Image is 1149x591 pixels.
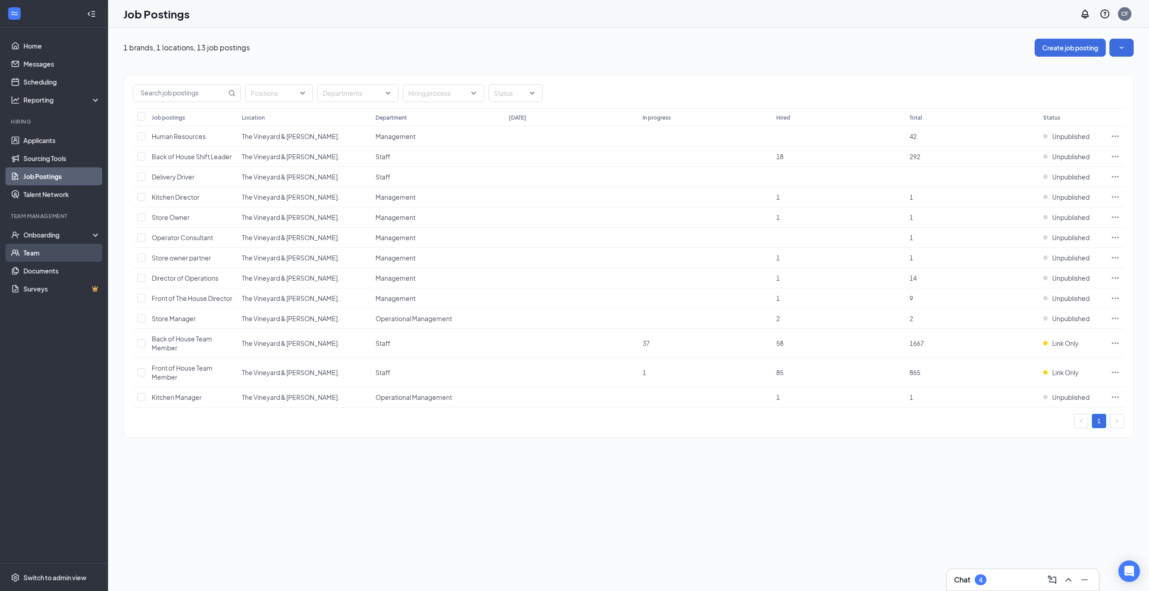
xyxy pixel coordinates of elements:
[1111,339,1120,348] svg: Ellipses
[1061,573,1076,587] button: ChevronUp
[979,576,982,584] div: 4
[237,147,371,167] td: The Vineyard & Clinton Keith Rd.
[1109,39,1134,57] button: SmallChevronDown
[237,268,371,288] td: The Vineyard & Clinton Keith Rd.
[1111,233,1120,242] svg: Ellipses
[123,6,190,22] h1: Job Postings
[909,152,920,161] span: 292
[776,152,783,161] span: 18
[1092,414,1106,428] a: 1
[905,108,1039,126] th: Total
[242,173,339,181] span: The Vineyard & [PERSON_NAME].
[242,368,339,376] span: The Vineyard & [PERSON_NAME].
[152,132,206,140] span: Human Resources
[1079,574,1090,585] svg: Minimize
[772,108,905,126] th: Hired
[1111,132,1120,141] svg: Ellipses
[375,114,407,121] div: Department
[909,368,920,376] span: 865
[1052,393,1090,402] span: Unpublished
[1121,10,1128,18] div: CF
[242,132,339,140] span: The Vineyard & [PERSON_NAME].
[776,393,780,401] span: 1
[371,358,505,387] td: Staff
[776,368,783,376] span: 85
[237,207,371,228] td: The Vineyard & Clinton Keith Rd.
[371,126,505,147] td: Management
[371,309,505,329] td: Operational Management
[152,314,196,322] span: Store Manager
[1110,414,1124,428] button: right
[1074,414,1088,428] button: left
[237,228,371,248] td: The Vineyard & Clinton Keith Rd.
[1052,132,1090,141] span: Unpublished
[1052,213,1090,222] span: Unpublished
[1052,253,1090,262] span: Unpublished
[87,9,96,18] svg: Collapse
[152,254,211,262] span: Store owner partner
[152,114,185,121] div: Job postings
[1111,213,1120,222] svg: Ellipses
[776,254,780,262] span: 1
[152,335,212,352] span: Back of House Team Member
[1092,414,1106,428] li: 1
[1052,193,1090,201] span: Unpublished
[242,294,339,302] span: The Vineyard & [PERSON_NAME].
[242,274,339,282] span: The Vineyard & [PERSON_NAME].
[237,167,371,187] td: The Vineyard & Clinton Keith Rd.
[1114,418,1120,424] span: right
[909,339,924,347] span: 1667
[1111,368,1120,377] svg: Ellipses
[242,254,339,262] span: The Vineyard & [PERSON_NAME].
[23,280,100,298] a: SurveysCrown
[1052,233,1090,242] span: Unpublished
[371,329,505,358] td: Staff
[375,193,416,201] span: Management
[23,37,100,55] a: Home
[237,309,371,329] td: The Vineyard & Clinton Keith Rd.
[1077,573,1092,587] button: Minimize
[371,147,505,167] td: Staff
[642,368,646,376] span: 1
[11,573,20,582] svg: Settings
[375,233,416,242] span: Management
[776,213,780,221] span: 1
[152,294,232,302] span: Front of The House Director
[237,387,371,407] td: The Vineyard & Clinton Keith Rd.
[909,254,913,262] span: 1
[1052,172,1090,181] span: Unpublished
[1035,39,1106,57] button: Create job posting
[1111,273,1120,282] svg: Ellipses
[1111,314,1120,323] svg: Ellipses
[1111,294,1120,303] svg: Ellipses
[1052,294,1090,303] span: Unpublished
[152,274,218,282] span: Director of Operations
[371,207,505,228] td: Management
[10,9,19,18] svg: WorkstreamLogo
[1099,9,1110,19] svg: QuestionInfo
[1111,172,1120,181] svg: Ellipses
[776,193,780,201] span: 1
[152,152,232,161] span: Back of House Shift Leader
[237,187,371,207] td: The Vineyard & Clinton Keith Rd.
[11,95,20,104] svg: Analysis
[1111,393,1120,402] svg: Ellipses
[375,213,416,221] span: Management
[11,118,99,125] div: Hiring
[375,274,416,282] span: Management
[776,314,780,322] span: 2
[237,329,371,358] td: The Vineyard & Clinton Keith Rd.
[375,254,416,262] span: Management
[371,268,505,288] td: Management
[909,294,913,302] span: 9
[23,73,100,91] a: Scheduling
[909,233,913,242] span: 1
[909,132,917,140] span: 42
[11,230,20,239] svg: UserCheck
[1039,108,1106,126] th: Status
[237,358,371,387] td: The Vineyard & Clinton Keith Rd.
[371,228,505,248] td: Management
[242,314,339,322] span: The Vineyard & [PERSON_NAME].
[242,339,339,347] span: The Vineyard & [PERSON_NAME].
[23,95,101,104] div: Reporting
